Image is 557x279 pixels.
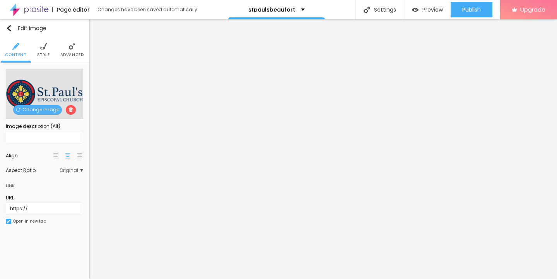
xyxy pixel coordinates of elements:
[6,194,83,201] div: URL
[6,25,12,31] img: Icone
[6,168,60,173] div: Aspect Ratio
[68,107,73,112] img: Icone
[6,177,83,191] div: Link
[52,7,90,12] div: Page editor
[422,7,443,13] span: Preview
[12,43,19,50] img: Icone
[6,25,46,31] div: Edit Image
[6,181,15,190] div: Link
[364,7,370,13] img: Icone
[5,53,26,57] span: Content
[462,7,481,13] span: Publish
[97,7,197,12] div: Changes have been saved automatically
[248,7,295,12] p: stpaulsbeaufort
[40,43,47,50] img: Icone
[89,19,557,279] iframe: Editor
[60,53,84,57] span: Advanced
[520,6,545,13] span: Upgrade
[53,153,59,158] img: paragraph-left-align.svg
[6,153,52,158] div: Align
[16,107,21,112] img: Icone
[451,2,492,17] button: Publish
[6,123,83,130] div: Image description (Alt)
[13,105,62,115] span: Change image
[77,153,82,158] img: paragraph-right-align.svg
[412,7,419,13] img: view-1.svg
[13,219,46,223] div: Open in new tab
[68,43,75,50] img: Icone
[7,219,10,223] img: Icone
[37,53,50,57] span: Style
[404,2,451,17] button: Preview
[60,168,83,173] span: Original
[65,153,70,158] img: paragraph-center-align.svg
